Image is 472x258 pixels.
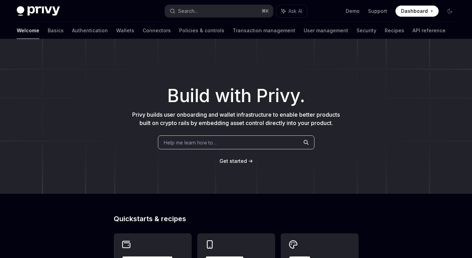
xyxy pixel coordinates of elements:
[114,215,186,222] span: Quickstarts & recipes
[304,22,348,39] a: User management
[444,6,455,17] button: Toggle dark mode
[178,7,198,15] div: Search...
[357,22,376,39] a: Security
[116,22,134,39] a: Wallets
[277,5,307,17] button: Ask AI
[395,6,439,17] a: Dashboard
[288,8,302,15] span: Ask AI
[262,8,269,14] span: ⌘ K
[164,139,217,146] span: Help me learn how to…
[401,8,428,15] span: Dashboard
[143,22,171,39] a: Connectors
[413,22,446,39] a: API reference
[179,22,224,39] a: Policies & controls
[165,5,273,17] button: Search...⌘K
[167,90,305,102] span: Build with Privy.
[72,22,108,39] a: Authentication
[219,158,247,164] span: Get started
[17,6,60,16] img: dark logo
[17,22,39,39] a: Welcome
[346,8,360,15] a: Demo
[368,8,387,15] a: Support
[132,111,340,126] span: Privy builds user onboarding and wallet infrastructure to enable better products built on crypto ...
[219,158,247,165] a: Get started
[385,22,404,39] a: Recipes
[48,22,64,39] a: Basics
[233,22,295,39] a: Transaction management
